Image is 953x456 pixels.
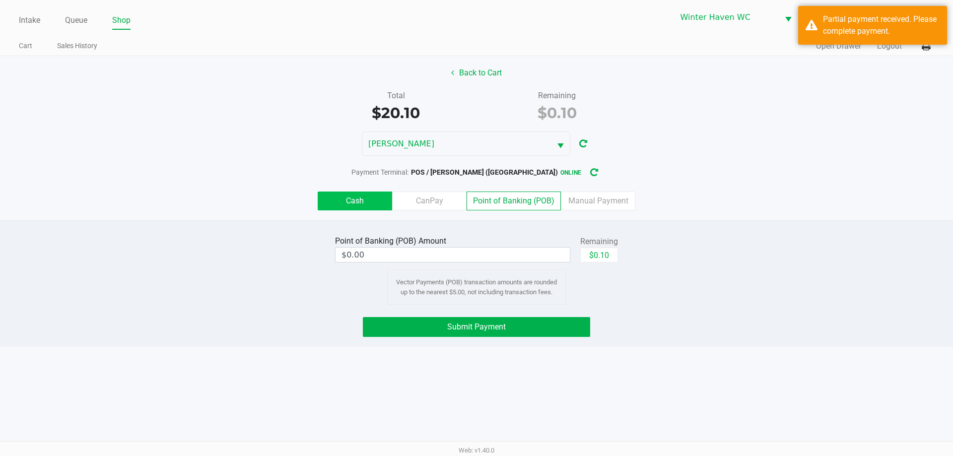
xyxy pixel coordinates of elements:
[560,169,581,176] span: online
[19,40,32,52] a: Cart
[779,5,798,29] button: Select
[561,192,635,210] label: Manual Payment
[484,102,630,124] div: $0.10
[392,192,467,210] label: CanPay
[368,138,545,150] span: [PERSON_NAME]
[112,13,131,27] a: Shop
[19,13,40,27] a: Intake
[318,192,392,210] label: Cash
[323,102,469,124] div: $20.10
[335,235,450,247] div: Point of Banking (POB) Amount
[816,40,861,52] button: Open Drawer
[681,11,773,23] span: Winter Haven WC
[551,132,570,155] button: Select
[65,13,87,27] a: Queue
[484,90,630,102] div: Remaining
[351,168,408,176] span: Payment Terminal:
[387,269,566,305] div: Vector Payments (POB) transaction amounts are rounded up to the nearest $5.00, not including tran...
[459,447,494,454] span: Web: v1.40.0
[580,248,618,262] button: $0.10
[57,40,97,52] a: Sales History
[363,317,590,337] button: Submit Payment
[447,322,506,331] span: Submit Payment
[823,13,940,37] div: Partial payment received. Please complete payment.
[323,90,469,102] div: Total
[580,236,618,248] div: Remaining
[445,64,508,82] button: Back to Cart
[467,192,561,210] label: Point of Banking (POB)
[877,40,902,52] button: Logout
[411,168,558,176] span: POS / [PERSON_NAME] ([GEOGRAPHIC_DATA])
